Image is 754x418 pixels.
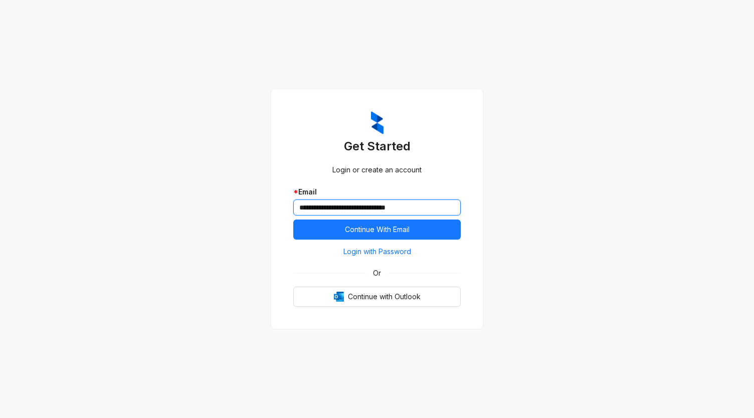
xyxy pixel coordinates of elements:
button: Login with Password [293,244,461,260]
span: Continue with Outlook [348,291,421,302]
img: ZumaIcon [371,111,384,134]
div: Email [293,186,461,197]
span: Continue With Email [345,224,410,235]
span: Login with Password [343,246,411,257]
div: Login or create an account [293,164,461,175]
img: Outlook [334,292,344,302]
button: OutlookContinue with Outlook [293,287,461,307]
button: Continue With Email [293,220,461,240]
h3: Get Started [293,138,461,154]
span: Or [366,268,388,279]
